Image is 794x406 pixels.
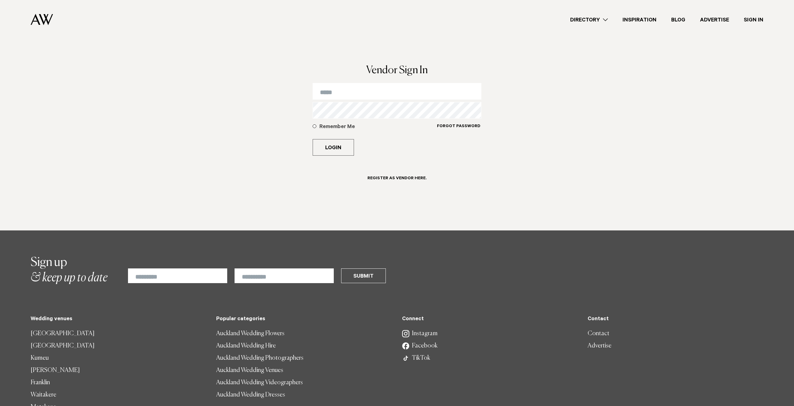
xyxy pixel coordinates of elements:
[216,352,392,364] a: Auckland Wedding Photographers
[588,316,763,323] h5: Contact
[736,16,771,24] a: Sign In
[31,255,107,286] h2: & keep up to date
[437,124,480,130] h6: Forgot Password
[216,328,392,340] a: Auckland Wedding Flowers
[360,170,434,190] a: Register as Vendor here.
[402,328,578,340] a: Instagram
[664,16,693,24] a: Blog
[588,340,763,352] a: Advertise
[367,176,427,182] h6: Register as Vendor here.
[563,16,615,24] a: Directory
[216,389,392,401] a: Auckland Wedding Dresses
[31,389,206,401] a: Waitakere
[31,340,206,352] a: [GEOGRAPHIC_DATA]
[313,65,482,76] h1: Vendor Sign In
[31,316,206,323] h5: Wedding venues
[31,364,206,377] a: [PERSON_NAME]
[31,14,53,25] img: Auckland Weddings Logo
[341,268,386,283] button: Submit
[216,377,392,389] a: Auckland Wedding Videographers
[437,123,481,137] a: Forgot Password
[588,328,763,340] a: Contact
[31,256,67,269] span: Sign up
[216,364,392,377] a: Auckland Wedding Venues
[319,123,437,131] h5: Remember Me
[402,316,578,323] h5: Connect
[693,16,736,24] a: Advertise
[31,328,206,340] a: [GEOGRAPHIC_DATA]
[313,139,354,156] button: Login
[31,352,206,364] a: Kumeu
[402,340,578,352] a: Facebook
[216,340,392,352] a: Auckland Wedding Hire
[31,377,206,389] a: Franklin
[216,316,392,323] h5: Popular categories
[615,16,664,24] a: Inspiration
[402,352,578,364] a: TikTok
